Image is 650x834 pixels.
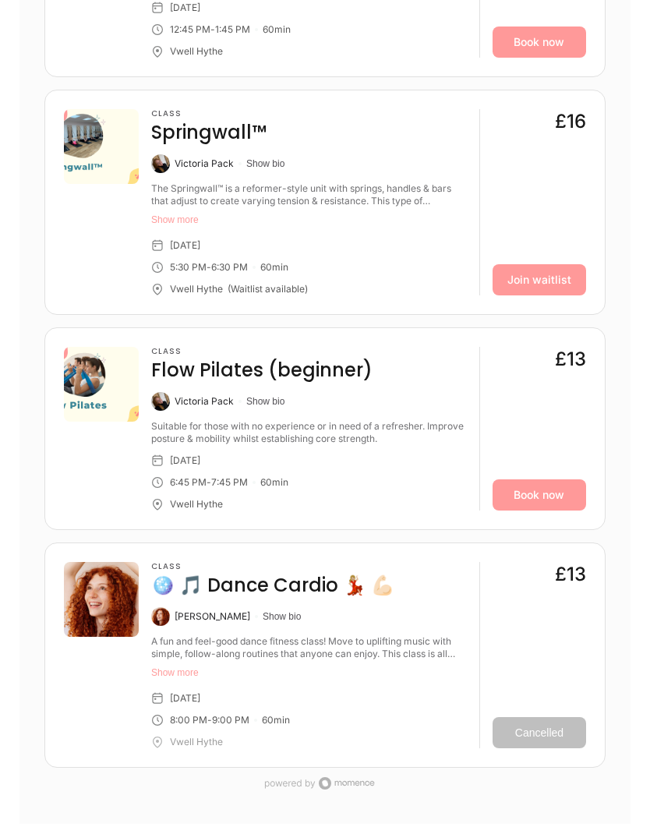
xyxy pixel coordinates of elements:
div: Vwell Hythe [170,499,223,511]
div: Vwell Hythe [170,284,223,296]
div: 60 min [260,262,288,274]
div: £13 [555,348,586,373]
button: Show bio [246,158,284,171]
button: Show more [151,214,467,227]
div: [PERSON_NAME] [175,611,250,624]
div: The Springwall™ is a reformer-style unit with springs, handles & bars that adjust to create varyi... [151,183,467,208]
div: (Waitlist available) [228,284,308,296]
div: 9:00 PM [212,715,249,727]
div: 6:45 PM [170,477,207,489]
div: Vwell Hythe [170,737,223,749]
div: 8:00 PM [170,715,207,727]
a: Book now [493,480,586,511]
div: Victoria Pack [175,158,234,171]
div: [DATE] [170,2,200,15]
div: 6:30 PM [211,262,248,274]
button: Show bio [246,396,284,408]
div: 60 min [260,477,288,489]
div: Suitable for those with no experience or in need of a refresher. Improve posture & mobility whils... [151,421,467,446]
div: 60 min [262,715,290,727]
h4: Springwall™ [151,121,267,146]
div: [DATE] [170,240,200,253]
div: [DATE] [170,693,200,705]
div: £16 [555,110,586,135]
img: 5d9617d8-c062-43cb-9683-4a4abb156b5d.png [64,110,139,185]
div: - [207,262,211,274]
button: Show more [151,667,467,680]
div: Victoria Pack [175,396,234,408]
div: 5:30 PM [170,262,207,274]
div: - [207,715,212,727]
h3: Class [151,563,394,572]
img: Caitlin McCarthy [151,608,170,627]
div: 60 min [263,24,291,37]
img: aa553f9f-2931-4451-b727-72da8bd8ddcb.png [64,348,139,422]
div: 12:45 PM [170,24,210,37]
div: [DATE] [170,455,200,468]
a: Book now [493,27,586,58]
img: Victoria Pack [151,155,170,174]
button: Cancelled [493,718,586,749]
img: 157770-picture.jpg [64,563,139,638]
div: A fun and feel-good dance fitness class! Move to uplifting music with simple, follow-along routin... [151,636,467,661]
a: Join waitlist [493,265,586,296]
div: Vwell Hythe [170,46,223,58]
div: £13 [555,563,586,588]
h4: 🪩 🎵 Dance Cardio 💃🏼 💪🏻 [151,574,394,599]
div: 7:45 PM [211,477,248,489]
h4: Flow Pilates (beginner) [151,359,373,383]
img: Victoria Pack [151,393,170,412]
h3: Class [151,348,373,357]
div: - [210,24,215,37]
div: 1:45 PM [215,24,250,37]
div: - [207,477,211,489]
h3: Class [151,110,267,119]
button: Show bio [263,611,301,624]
